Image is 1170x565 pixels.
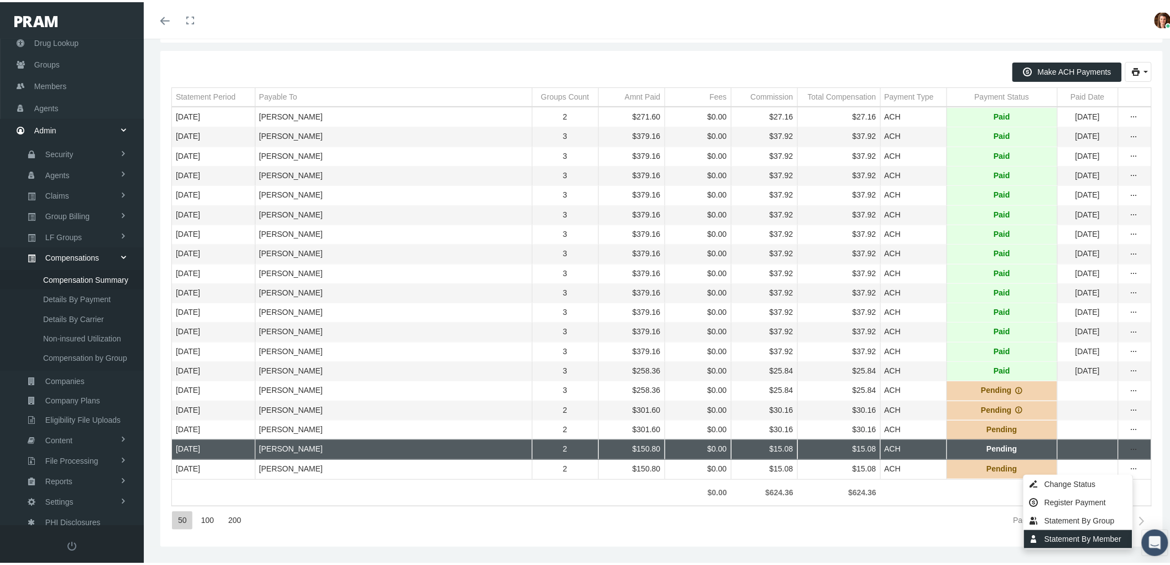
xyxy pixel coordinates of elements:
[255,242,532,262] td: [PERSON_NAME]
[880,203,947,222] td: ACH
[532,164,598,184] td: 3
[1057,340,1118,359] td: [DATE]
[802,149,876,159] div: $37.92
[541,90,589,100] div: Groups Count
[994,188,1010,198] span: Paid
[981,403,1011,413] span: Pending
[1125,60,1152,80] div: print
[735,403,793,413] div: $30.16
[1125,129,1143,140] div: Show Compensation actions
[45,370,85,388] span: Companies
[735,168,793,179] div: $37.92
[603,364,661,374] div: $258.36
[880,222,947,242] td: ACH
[1125,149,1143,160] div: more
[735,246,793,257] div: $37.92
[1125,442,1143,453] div: more
[880,360,947,379] td: ACH
[255,106,532,125] td: [PERSON_NAME]
[45,429,72,448] span: Content
[1125,422,1143,433] div: more
[1132,509,1152,528] div: Next Page
[669,442,727,452] div: $0.00
[45,511,101,530] span: PHI Disclosures
[603,168,661,179] div: $379.16
[802,286,876,296] div: $37.92
[598,86,665,105] td: Column Amnt Paid
[171,504,1152,533] div: Page Navigation
[603,266,661,277] div: $379.16
[1057,144,1118,164] td: [DATE]
[45,490,74,509] span: Settings
[603,383,661,393] div: $258.36
[172,281,255,300] td: [DATE]
[255,418,532,437] td: [PERSON_NAME]
[255,203,532,222] td: [PERSON_NAME]
[1057,86,1118,105] td: Column Paid Date
[172,262,255,281] td: [DATE]
[1125,129,1143,141] div: more
[880,125,947,144] td: ACH
[255,125,532,144] td: [PERSON_NAME]
[1057,125,1118,144] td: [DATE]
[1024,473,1132,491] div: Change Status
[735,383,793,393] div: $25.84
[172,398,255,418] td: [DATE]
[171,60,1152,533] div: Data grid
[669,403,727,413] div: $0.00
[880,164,947,184] td: ACH
[255,301,532,320] td: [PERSON_NAME]
[1057,301,1118,320] td: [DATE]
[735,110,793,120] div: $27.16
[994,364,1010,374] span: Paid
[1057,222,1118,242] td: [DATE]
[603,246,661,257] div: $379.16
[880,86,947,105] td: Column Payment Type
[735,188,793,198] div: $37.92
[885,90,934,100] div: Payment Type
[669,324,727,335] div: $0.00
[603,344,661,355] div: $379.16
[14,14,58,25] img: PRAM_20_x_78.png
[1125,305,1143,316] div: Show Compensation actions
[994,129,1010,139] span: Paid
[172,379,255,398] td: [DATE]
[880,301,947,320] td: ACH
[172,184,255,203] td: [DATE]
[880,281,947,300] td: ACH
[709,90,727,100] div: Fees
[801,485,876,496] div: $624.36
[880,418,947,437] td: ACH
[1057,320,1118,340] td: [DATE]
[986,442,1017,452] span: Pending
[1125,110,1143,121] div: more
[34,30,79,51] span: Drug Lookup
[802,129,876,139] div: $37.92
[1125,286,1143,297] div: Show Compensation actions
[255,86,532,105] td: Column Payable To
[255,281,532,300] td: [PERSON_NAME]
[255,398,532,418] td: [PERSON_NAME]
[735,344,793,355] div: $37.92
[994,168,1010,179] span: Paid
[735,422,793,433] div: $30.16
[532,360,598,379] td: 3
[802,208,876,218] div: $37.92
[603,227,661,237] div: $379.16
[802,168,876,179] div: $37.92
[172,438,255,457] td: [DATE]
[735,208,793,218] div: $37.92
[45,205,90,224] span: Group Billing
[532,457,598,476] td: 2
[802,266,876,277] div: $37.92
[172,164,255,184] td: [DATE]
[802,403,876,413] div: $30.16
[669,129,727,139] div: $0.00
[34,118,56,139] span: Admin
[802,110,876,120] div: $27.16
[880,184,947,203] td: ACH
[735,227,793,237] div: $37.92
[255,164,532,184] td: [PERSON_NAME]
[1024,528,1132,546] div: Statement By Member
[172,203,255,222] td: [DATE]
